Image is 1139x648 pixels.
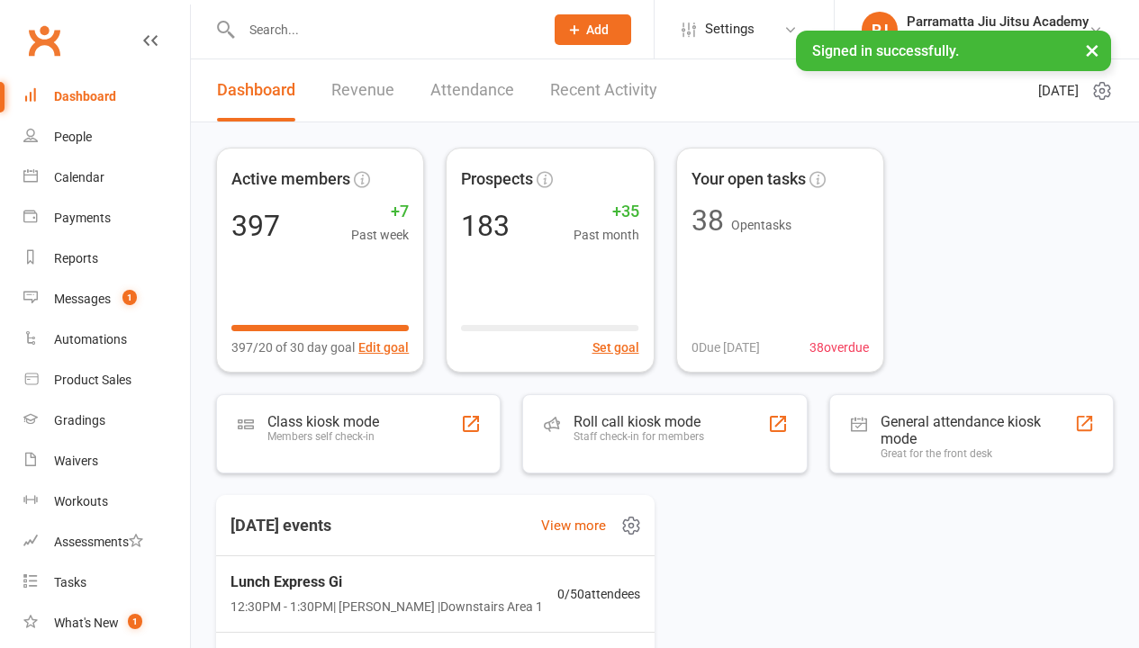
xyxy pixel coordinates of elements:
[54,292,111,306] div: Messages
[23,360,190,400] a: Product Sales
[54,535,143,549] div: Assessments
[574,413,704,430] div: Roll call kiosk mode
[907,13,1089,30] div: Parramatta Jiu Jitsu Academy
[862,12,898,48] div: PJ
[22,18,67,63] a: Clubworx
[231,211,280,240] div: 397
[731,218,791,232] span: Open tasks
[54,575,86,589] div: Tasks
[331,59,394,121] a: Revenue
[54,616,119,630] div: What's New
[23,522,190,562] a: Assessments
[54,454,98,468] div: Waivers
[574,199,639,225] span: +35
[881,413,1074,447] div: General attendance kiosk mode
[54,130,92,144] div: People
[430,59,514,121] a: Attendance
[574,225,639,245] span: Past month
[1038,80,1079,102] span: [DATE]
[236,17,531,42] input: Search...
[231,337,355,357] span: 397/20 of 30 day goal
[54,89,116,103] div: Dashboard
[23,603,190,643] a: What's New1
[23,198,190,238] a: Payments
[54,251,98,265] div: Reports
[692,166,806,193] span: Your open tasks
[1076,31,1108,69] button: ×
[231,166,350,193] span: Active members
[23,441,190,481] a: Waivers
[692,337,760,357] span: 0 Due [DATE]
[267,430,379,443] div: Members self check-in
[809,337,869,357] span: 38 overdue
[351,225,409,245] span: Past week
[23,157,190,198] a: Calendar
[461,211,510,240] div: 183
[557,584,640,604] span: 0 / 50 attendees
[122,290,137,305] span: 1
[54,170,104,184] div: Calendar
[461,166,533,193] span: Prospects
[231,597,543,616] span: 12:30PM - 1:30PM | [PERSON_NAME] | Downstairs Area 1
[907,30,1089,46] div: Parramatta Jiu Jitsu Academy
[23,481,190,522] a: Workouts
[54,211,111,225] div: Payments
[54,413,105,427] div: Gradings
[23,279,190,319] a: Messages 1
[574,430,704,443] div: Staff check-in for members
[23,117,190,157] a: People
[23,562,190,603] a: Tasks
[881,447,1074,460] div: Great for the front desk
[692,206,724,235] div: 38
[23,400,190,441] a: Gradings
[216,509,346,542] h3: [DATE] events
[592,337,639,357] button: Set goal
[541,515,606,536] a: View more
[705,9,755,49] span: Settings
[555,14,631,45] button: Add
[586,22,609,37] span: Add
[550,59,657,121] a: Recent Activity
[23,238,190,279] a: Reports
[217,59,295,121] a: Dashboard
[54,494,108,508] div: Workouts
[23,76,190,117] a: Dashboard
[351,199,409,225] span: +7
[812,42,959,59] span: Signed in successfully.
[267,413,379,430] div: Class kiosk mode
[54,373,131,387] div: Product Sales
[128,614,142,629] span: 1
[231,571,543,594] span: Lunch Express Gi
[358,337,409,357] button: Edit goal
[54,332,127,346] div: Automations
[23,319,190,360] a: Automations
